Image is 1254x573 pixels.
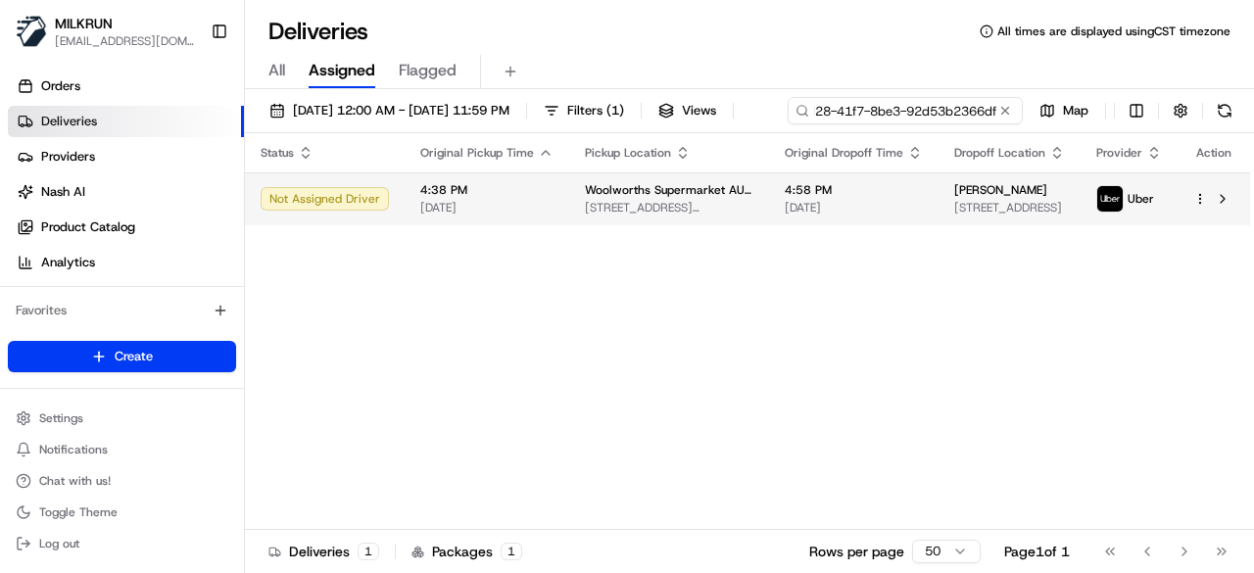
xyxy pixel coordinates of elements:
span: Log out [39,536,79,551]
span: Create [115,348,153,365]
div: 1 [358,543,379,560]
button: MILKRUN [55,14,113,33]
span: Woolworths Supermarket AU - Balgowlah [585,182,753,198]
a: Providers [8,141,244,172]
span: Uber [1128,191,1154,207]
button: MILKRUNMILKRUN[EMAIL_ADDRESS][DOMAIN_NAME] [8,8,203,55]
button: Filters(1) [535,97,633,124]
div: Deliveries [268,542,379,561]
span: [STREET_ADDRESS] [954,200,1065,215]
input: Type to search [788,97,1023,124]
button: Create [8,341,236,372]
div: Favorites [8,295,236,326]
span: Dropoff Location [954,145,1045,161]
span: Original Pickup Time [420,145,534,161]
span: Assigned [309,59,375,82]
button: Toggle Theme [8,499,236,526]
a: Nash AI [8,176,244,208]
span: Providers [41,148,95,166]
span: Orders [41,77,80,95]
p: Rows per page [809,542,904,561]
span: [STREET_ADDRESS][PERSON_NAME] [585,200,753,215]
span: Chat with us! [39,473,111,489]
span: ( 1 ) [606,102,624,119]
span: Toggle Theme [39,504,118,520]
button: Refresh [1211,97,1238,124]
a: Orders [8,71,244,102]
span: Status [261,145,294,161]
button: Notifications [8,436,236,463]
span: Pickup Location [585,145,671,161]
div: Packages [411,542,522,561]
span: Product Catalog [41,218,135,236]
button: [DATE] 12:00 AM - [DATE] 11:59 PM [261,97,518,124]
span: Provider [1096,145,1142,161]
span: Filters [567,102,624,119]
span: Deliveries [41,113,97,130]
button: Views [650,97,725,124]
span: Flagged [399,59,457,82]
span: 4:38 PM [420,182,554,198]
span: All [268,59,285,82]
a: Product Catalog [8,212,244,243]
span: All times are displayed using CST timezone [997,24,1230,39]
span: [DATE] [420,200,554,215]
div: Action [1193,145,1234,161]
span: Nash AI [41,183,85,201]
span: Map [1063,102,1088,119]
span: Analytics [41,254,95,271]
h1: Deliveries [268,16,368,47]
span: [PERSON_NAME] [954,182,1047,198]
button: Settings [8,405,236,432]
a: Analytics [8,247,244,278]
button: Map [1031,97,1097,124]
span: Settings [39,410,83,426]
div: Page 1 of 1 [1004,542,1070,561]
div: 1 [501,543,522,560]
button: Log out [8,530,236,557]
span: [DATE] [785,200,923,215]
span: [DATE] 12:00 AM - [DATE] 11:59 PM [293,102,509,119]
img: uber-new-logo.jpeg [1097,186,1123,212]
button: Chat with us! [8,467,236,495]
button: [EMAIL_ADDRESS][DOMAIN_NAME] [55,33,195,49]
span: Original Dropoff Time [785,145,903,161]
a: Deliveries [8,106,244,137]
span: Notifications [39,442,108,457]
img: MILKRUN [16,16,47,47]
span: Views [682,102,716,119]
span: 4:58 PM [785,182,923,198]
